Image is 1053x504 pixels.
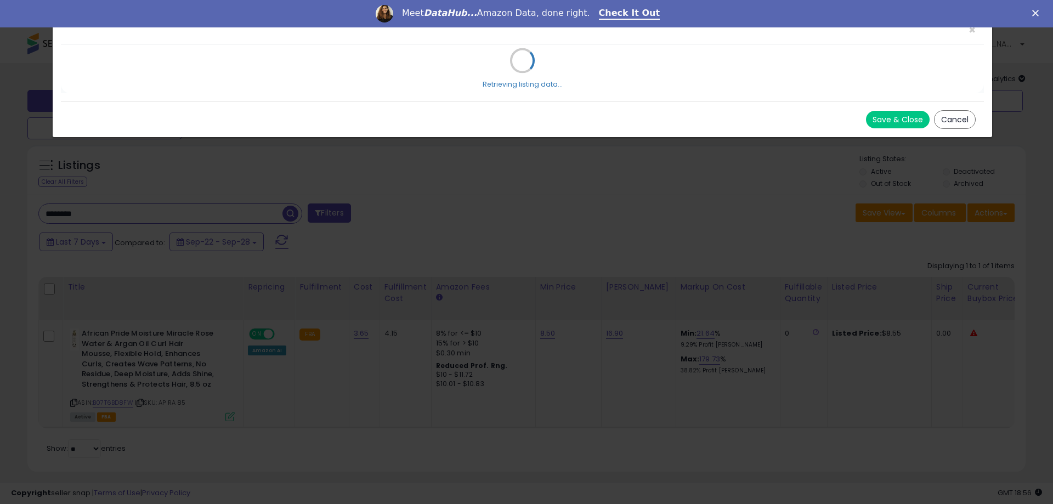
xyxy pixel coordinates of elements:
a: Check It Out [599,8,660,20]
div: Retrieving listing data... [483,80,563,89]
span: × [969,22,976,38]
button: Cancel [934,110,976,129]
button: Save & Close [866,111,930,128]
i: DataHub... [424,8,477,18]
div: Close [1032,10,1043,16]
div: Meet Amazon Data, done right. [402,8,590,19]
img: Profile image for Georgie [376,5,393,22]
